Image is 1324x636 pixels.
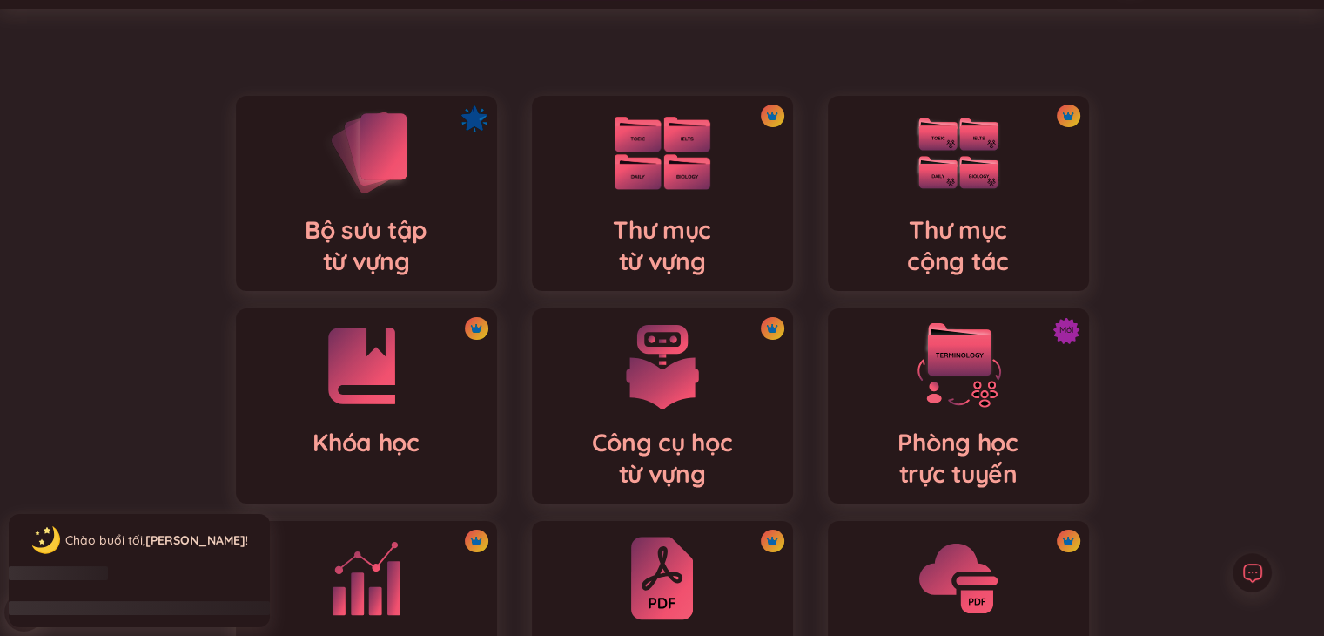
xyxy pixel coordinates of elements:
[1062,535,1074,547] img: crown icon
[313,427,420,458] h4: Khóa học
[514,96,810,291] a: crown iconThư mụctừ vựng
[613,214,711,277] h4: Thư mục từ vựng
[766,322,778,335] img: crown icon
[305,214,427,277] h4: Bộ sưu tập từ vựng
[1062,110,1074,122] img: crown icon
[65,531,248,550] div: !
[218,96,514,291] a: Bộ sưu tậptừ vựng
[766,535,778,547] img: crown icon
[592,427,733,490] h4: Công cụ học từ vựng
[810,308,1106,504] a: MớiPhòng họctrực tuyến
[810,96,1106,291] a: crown iconThư mụccộng tác
[766,110,778,122] img: crown icon
[470,535,482,547] img: crown icon
[907,214,1009,277] h4: Thư mục cộng tác
[897,427,1018,490] h4: Phòng học trực tuyến
[145,532,245,548] a: [PERSON_NAME]
[218,308,514,504] a: crown iconKhóa học
[1059,317,1073,344] span: Mới
[65,532,145,548] span: Chào buổi tối ,
[514,308,810,504] a: crown iconCông cụ họctừ vựng
[470,322,482,335] img: crown icon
